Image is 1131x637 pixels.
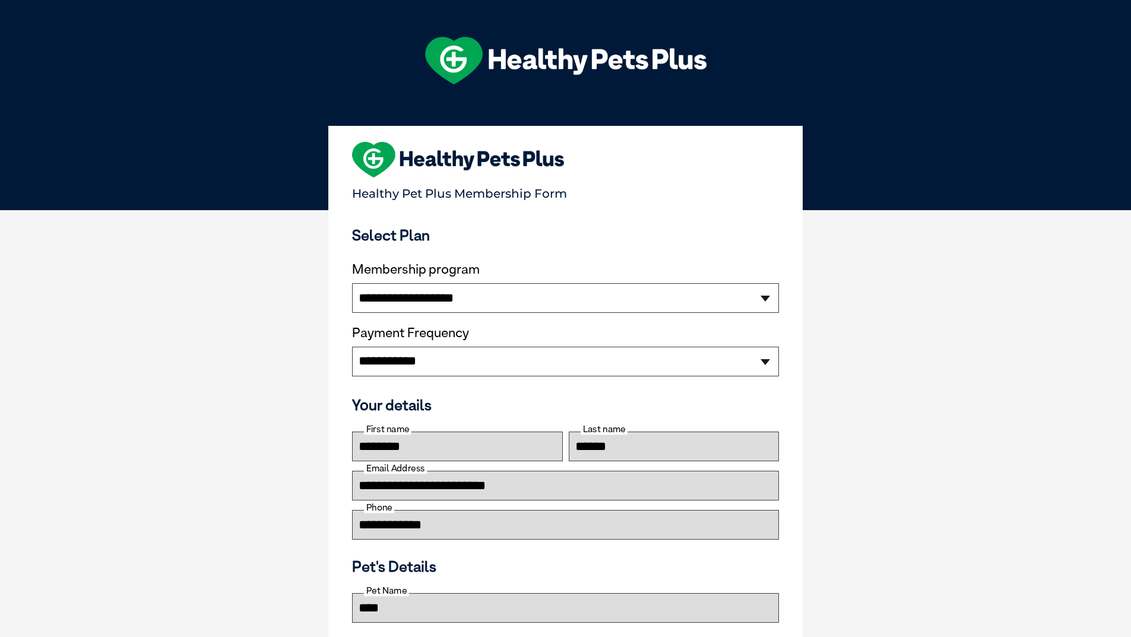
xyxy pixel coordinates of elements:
img: heart-shape-hpp-logo-large.png [352,142,564,178]
p: Healthy Pet Plus Membership Form [352,181,779,201]
label: Membership program [352,262,779,277]
label: Last name [581,424,628,435]
h3: Select Plan [352,226,779,244]
img: hpp-logo-landscape-green-white.png [425,37,707,84]
label: Payment Frequency [352,325,469,341]
h3: Pet's Details [347,557,784,575]
label: Email Address [364,463,427,474]
h3: Your details [352,396,779,414]
label: Phone [364,502,394,513]
label: First name [364,424,411,435]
